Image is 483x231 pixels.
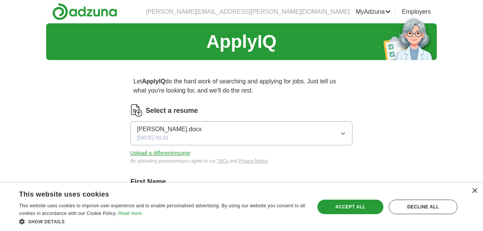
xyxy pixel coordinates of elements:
div: By uploading your resume you agree to our and . [130,158,353,164]
span: Show details [28,219,65,224]
img: Adzuna logo [52,3,117,20]
a: T&Cs [217,158,228,164]
strong: ApplyIQ [142,78,165,85]
div: Close [472,188,477,194]
span: [DATE] 00:41 [137,134,169,142]
li: [PERSON_NAME][EMAIL_ADDRESS][PERSON_NAME][DOMAIN_NAME] [146,7,349,16]
div: Show details [19,218,306,225]
h1: ApplyIQ [206,28,277,55]
label: First Name [130,177,353,187]
a: MyAdzuna [356,7,391,16]
p: Let do the hard work of searching and applying for jobs. Just tell us what you're looking for, an... [130,74,353,98]
span: This website uses cookies to improve user experience and to enable personalised advertising. By u... [19,203,305,216]
div: This website uses cookies [19,187,287,199]
div: Accept all [317,200,384,214]
a: Privacy Notice [238,158,268,164]
img: CV Icon [130,104,143,117]
span: [PERSON_NAME].docx [137,125,202,134]
button: [PERSON_NAME].docx[DATE] 00:41 [130,121,353,145]
a: Read more, opens a new window [118,211,142,216]
label: Select a resume [146,106,198,116]
div: Decline all [389,200,457,214]
a: Employers [402,7,431,16]
button: Upload a differentresume [130,149,190,157]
